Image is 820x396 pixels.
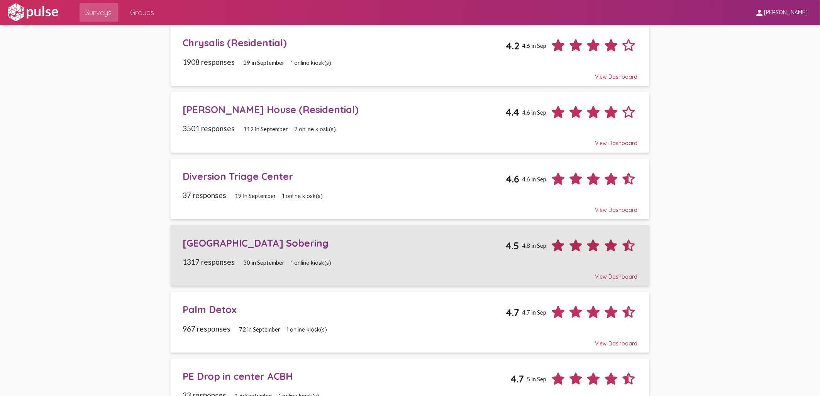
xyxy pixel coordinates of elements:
span: 37 responses [183,191,226,200]
span: 4.2 [506,40,519,52]
a: Surveys [80,3,118,22]
span: 4.7 in Sep [522,309,547,316]
a: [PERSON_NAME] House (Residential)4.44.6 in Sep3501 responses112 in September2 online kiosk(s)View... [171,92,649,153]
div: Palm Detox [183,303,506,315]
a: [GEOGRAPHIC_DATA] Sobering4.54.8 in Sep1317 responses30 in September1 online kiosk(s)View Dashboard [171,225,649,286]
span: 19 in September [235,192,276,199]
span: 1 online kiosk(s) [291,259,331,266]
div: View Dashboard [183,333,637,347]
div: [PERSON_NAME] House (Residential) [183,103,505,115]
span: 1 online kiosk(s) [282,193,323,200]
mat-icon: person [755,8,764,17]
div: Chrysalis (Residential) [183,37,506,49]
span: 29 in September [244,59,285,66]
span: 4.6 in Sep [522,109,547,116]
a: Chrysalis (Residential)4.24.6 in Sep1908 responses29 in September1 online kiosk(s)View Dashboard [171,25,649,86]
span: 3501 responses [183,124,235,133]
span: 1 online kiosk(s) [291,59,331,66]
span: 1 online kiosk(s) [286,326,327,333]
a: Diversion Triage Center4.64.6 in Sep37 responses19 in September1 online kiosk(s)View Dashboard [171,159,649,220]
span: 72 in September [239,326,281,333]
div: View Dashboard [183,133,637,147]
span: Groups [130,5,154,19]
img: white-logo.svg [6,3,59,22]
span: 4.6 in Sep [522,42,547,49]
span: [PERSON_NAME] [764,9,808,16]
span: 2 online kiosk(s) [294,126,336,133]
div: [GEOGRAPHIC_DATA] Sobering [183,237,505,249]
span: Surveys [86,5,112,19]
button: [PERSON_NAME] [749,5,814,19]
span: 112 in September [244,125,288,132]
span: 4.5 [505,240,519,252]
span: 4.7 [506,306,519,318]
span: 4.6 [506,173,519,185]
a: Groups [124,3,161,22]
span: 4.7 [510,373,524,385]
div: View Dashboard [183,200,637,213]
div: Diversion Triage Center [183,170,506,182]
span: 4.4 [505,106,519,118]
span: 30 in September [244,259,285,266]
span: 1317 responses [183,257,235,266]
div: View Dashboard [183,266,637,280]
span: 4.8 in Sep [522,242,547,249]
div: PE Drop in center ACBH [183,370,510,382]
div: View Dashboard [183,66,637,80]
a: Palm Detox4.74.7 in Sep967 responses72 in September1 online kiosk(s)View Dashboard [171,292,649,353]
span: 4.6 in Sep [522,176,547,183]
span: 1908 responses [183,58,235,66]
span: 967 responses [183,324,230,333]
span: 5 in Sep [527,376,547,382]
